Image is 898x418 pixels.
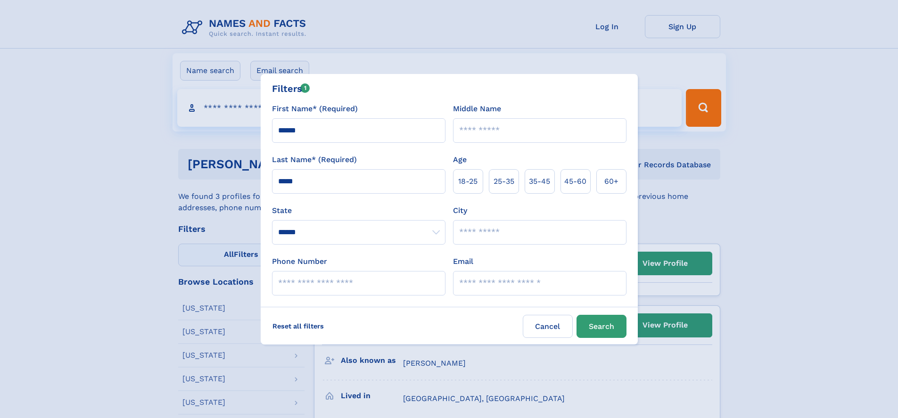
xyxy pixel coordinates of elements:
[494,176,514,187] span: 25‑35
[453,205,467,216] label: City
[523,315,573,338] label: Cancel
[458,176,478,187] span: 18‑25
[453,256,473,267] label: Email
[272,256,327,267] label: Phone Number
[272,205,445,216] label: State
[564,176,586,187] span: 45‑60
[453,154,467,165] label: Age
[577,315,626,338] button: Search
[453,103,501,115] label: Middle Name
[272,154,357,165] label: Last Name* (Required)
[272,82,310,96] div: Filters
[266,315,330,337] label: Reset all filters
[529,176,550,187] span: 35‑45
[604,176,618,187] span: 60+
[272,103,358,115] label: First Name* (Required)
